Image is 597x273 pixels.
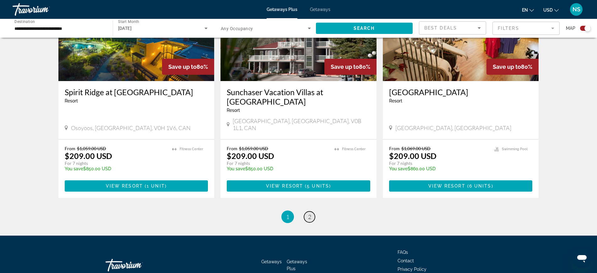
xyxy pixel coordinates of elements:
[168,63,197,70] span: Save up to
[65,98,78,103] span: Resort
[573,6,580,13] span: NS
[401,146,431,151] span: $1,069.00 USD
[287,259,307,271] a: Getaways Plus
[568,3,584,16] button: User Menu
[398,250,408,255] a: FAQs
[389,161,488,166] p: For 7 nights
[58,210,539,223] nav: Pagination
[266,183,303,188] span: View Resort
[65,166,83,171] span: You save
[261,259,282,264] a: Getaways
[522,8,528,13] span: en
[486,59,539,75] div: 80%
[389,180,533,192] button: View Resort(6 units)
[267,7,297,12] a: Getaways Plus
[118,19,139,24] span: Start Month
[227,180,370,192] button: View Resort(5 units)
[469,183,491,188] span: 6 units
[354,26,375,31] span: Search
[316,23,413,34] button: Search
[77,146,106,151] span: $1,059.00 USD
[522,5,534,14] button: Change language
[493,63,521,70] span: Save up to
[398,258,414,263] a: Contact
[65,166,166,171] p: $850.00 USD
[389,87,533,97] a: [GEOGRAPHIC_DATA]
[65,161,166,166] p: For 7 nights
[227,146,237,151] span: From
[395,124,511,131] span: [GEOGRAPHIC_DATA], [GEOGRAPHIC_DATA]
[389,146,400,151] span: From
[143,183,167,188] span: ( )
[106,183,143,188] span: View Resort
[227,161,328,166] p: For 7 nights
[543,5,559,14] button: Change currency
[65,146,75,151] span: From
[286,213,289,220] span: 1
[566,24,575,33] span: Map
[227,108,240,113] span: Resort
[227,87,370,106] a: Sunchaser Vacation Villas at [GEOGRAPHIC_DATA]
[424,24,481,32] mat-select: Sort by
[342,147,366,151] span: Fitness Center
[492,21,560,35] button: Filter
[118,26,132,31] span: [DATE]
[147,183,165,188] span: 1 unit
[389,166,488,171] p: $860.00 USD
[14,19,35,24] span: Destination
[221,26,253,31] span: Any Occupancy
[543,8,553,13] span: USD
[502,147,528,151] span: Swimming Pool
[233,117,370,131] span: [GEOGRAPHIC_DATA], [GEOGRAPHIC_DATA], V0B 1L1, CAN
[180,147,203,151] span: Fitness Center
[310,7,330,12] a: Getaways
[65,151,112,161] p: $209.00 USD
[71,124,191,131] span: Osoyoos, [GEOGRAPHIC_DATA], V0H 1V6, CAN
[572,248,592,268] iframe: Button to launch messaging window
[307,183,329,188] span: 5 units
[389,166,408,171] span: You save
[389,151,437,161] p: $209.00 USD
[324,59,377,75] div: 80%
[65,87,208,97] a: Spirit Ridge at [GEOGRAPHIC_DATA]
[465,183,493,188] span: ( )
[227,166,245,171] span: You save
[428,183,465,188] span: View Resort
[65,180,208,192] button: View Resort(1 unit)
[227,166,328,171] p: $850.00 USD
[303,183,331,188] span: ( )
[239,146,268,151] span: $1,059.00 USD
[162,59,214,75] div: 80%
[389,98,402,103] span: Resort
[227,151,274,161] p: $209.00 USD
[424,25,457,30] span: Best Deals
[13,1,75,18] a: Travorium
[308,213,311,220] span: 2
[398,267,426,272] a: Privacy Policy
[331,63,359,70] span: Save up to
